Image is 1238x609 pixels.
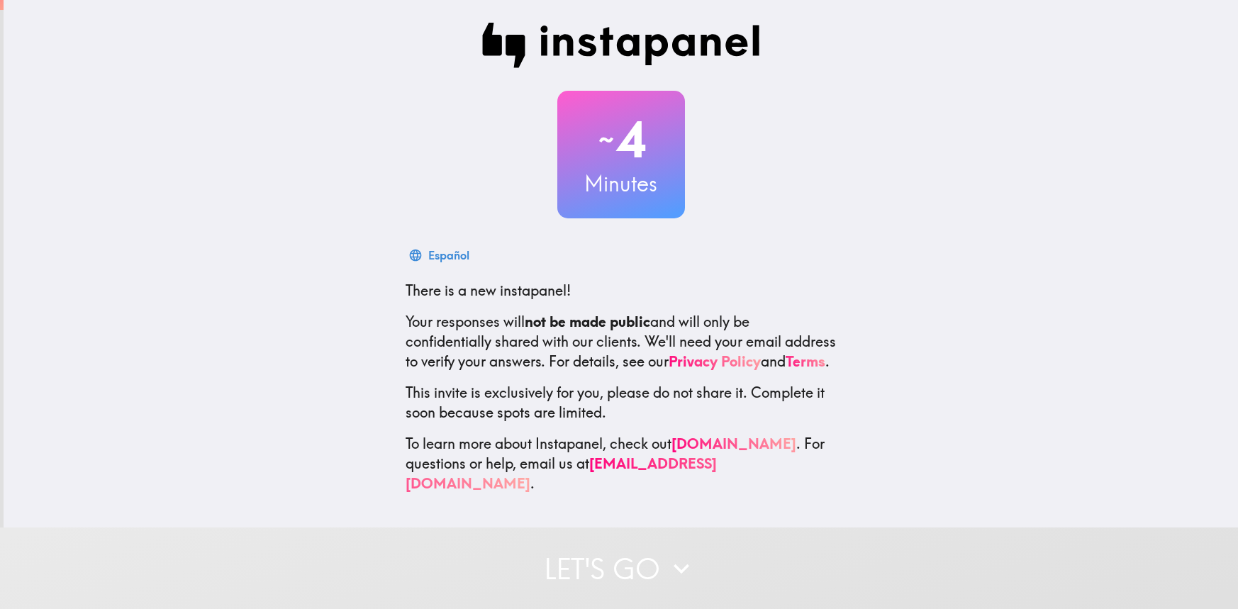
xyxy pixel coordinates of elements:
p: To learn more about Instapanel, check out . For questions or help, email us at . [406,434,837,493]
a: Terms [786,352,825,370]
img: Instapanel [482,23,760,68]
span: ~ [596,118,616,161]
p: This invite is exclusively for you, please do not share it. Complete it soon because spots are li... [406,383,837,423]
a: [EMAIL_ADDRESS][DOMAIN_NAME] [406,454,717,492]
h2: 4 [557,111,685,169]
span: There is a new instapanel! [406,281,571,299]
p: Your responses will and will only be confidentially shared with our clients. We'll need your emai... [406,312,837,371]
button: Español [406,241,475,269]
a: Privacy Policy [669,352,761,370]
a: [DOMAIN_NAME] [671,435,796,452]
b: not be made public [525,313,650,330]
div: Español [428,245,469,265]
h3: Minutes [557,169,685,199]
